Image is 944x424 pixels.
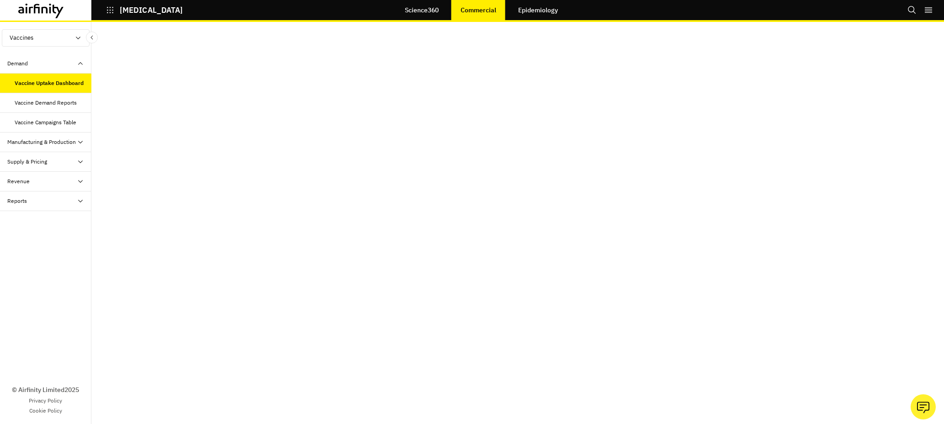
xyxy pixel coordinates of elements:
[7,158,47,166] div: Supply & Pricing
[15,118,76,127] div: Vaccine Campaigns Table
[7,197,27,205] div: Reports
[7,138,76,146] div: Manufacturing & Production
[2,29,90,47] button: Vaccines
[15,79,84,87] div: Vaccine Uptake Dashboard
[120,6,183,14] p: [MEDICAL_DATA]
[29,397,62,405] a: Privacy Policy
[29,407,62,415] a: Cookie Policy
[106,2,183,18] button: [MEDICAL_DATA]
[15,99,77,107] div: Vaccine Demand Reports
[911,394,936,419] button: Ask our analysts
[907,2,917,18] button: Search
[7,59,28,68] div: Demand
[86,32,98,43] button: Close Sidebar
[7,177,30,185] div: Revenue
[461,6,496,14] p: Commercial
[12,385,79,395] p: © Airfinity Limited 2025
